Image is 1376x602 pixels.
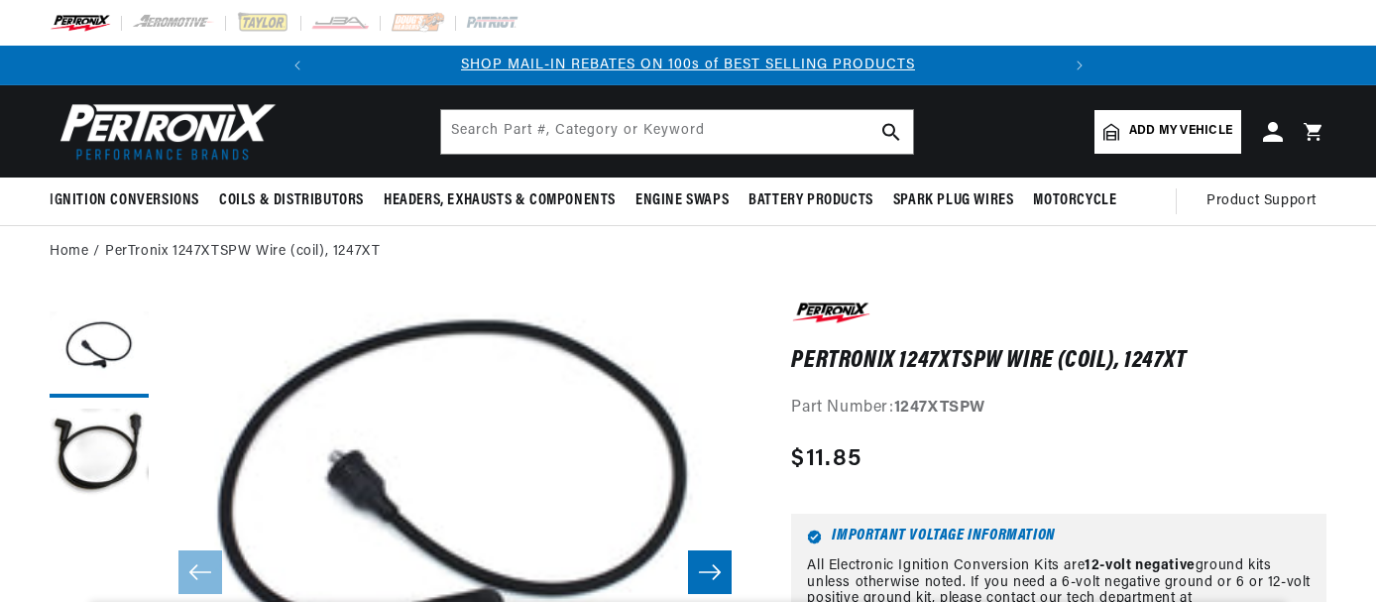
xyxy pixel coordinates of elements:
h1: PerTronix 1247XTSPW Wire (coil), 1247XT [791,351,1326,371]
summary: Coils & Distributors [209,178,374,224]
a: Add my vehicle [1094,110,1241,154]
a: Home [50,241,88,263]
h6: Important Voltage Information [807,530,1311,544]
strong: 1247XTSPW [894,400,985,416]
summary: Battery Products [739,178,883,224]
span: Spark Plug Wires [893,190,1014,211]
div: 1 of 2 [317,55,1060,76]
span: Motorcycle [1033,190,1116,211]
button: Translation missing: en.sections.announcements.previous_announcement [278,46,317,85]
button: Load image 2 in gallery view [50,408,149,507]
span: Add my vehicle [1129,122,1232,141]
summary: Spark Plug Wires [883,178,1024,224]
div: Part Number: [791,396,1326,421]
nav: breadcrumbs [50,241,1326,263]
a: SHOP MAIL-IN REBATES ON 100s of BEST SELLING PRODUCTS [461,58,915,72]
button: Translation missing: en.sections.announcements.next_announcement [1060,46,1099,85]
input: Search Part #, Category or Keyword [441,110,913,154]
span: $11.85 [791,441,861,477]
button: Slide right [688,550,732,594]
span: Product Support [1206,190,1317,212]
span: Headers, Exhausts & Components [384,190,616,211]
span: Engine Swaps [635,190,729,211]
img: Pertronix [50,97,278,166]
summary: Product Support [1206,178,1326,225]
summary: Ignition Conversions [50,178,209,224]
a: PerTronix 1247XTSPW Wire (coil), 1247XT [105,241,380,263]
summary: Headers, Exhausts & Components [374,178,626,224]
button: Load image 1 in gallery view [50,299,149,398]
div: Announcement [317,55,1060,76]
span: Battery Products [748,190,873,211]
strong: 12-volt negative [1085,558,1196,573]
span: Coils & Distributors [219,190,364,211]
span: Ignition Conversions [50,190,199,211]
button: Slide left [178,550,222,594]
summary: Engine Swaps [626,178,739,224]
summary: Motorcycle [1023,178,1126,224]
button: search button [869,110,913,154]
